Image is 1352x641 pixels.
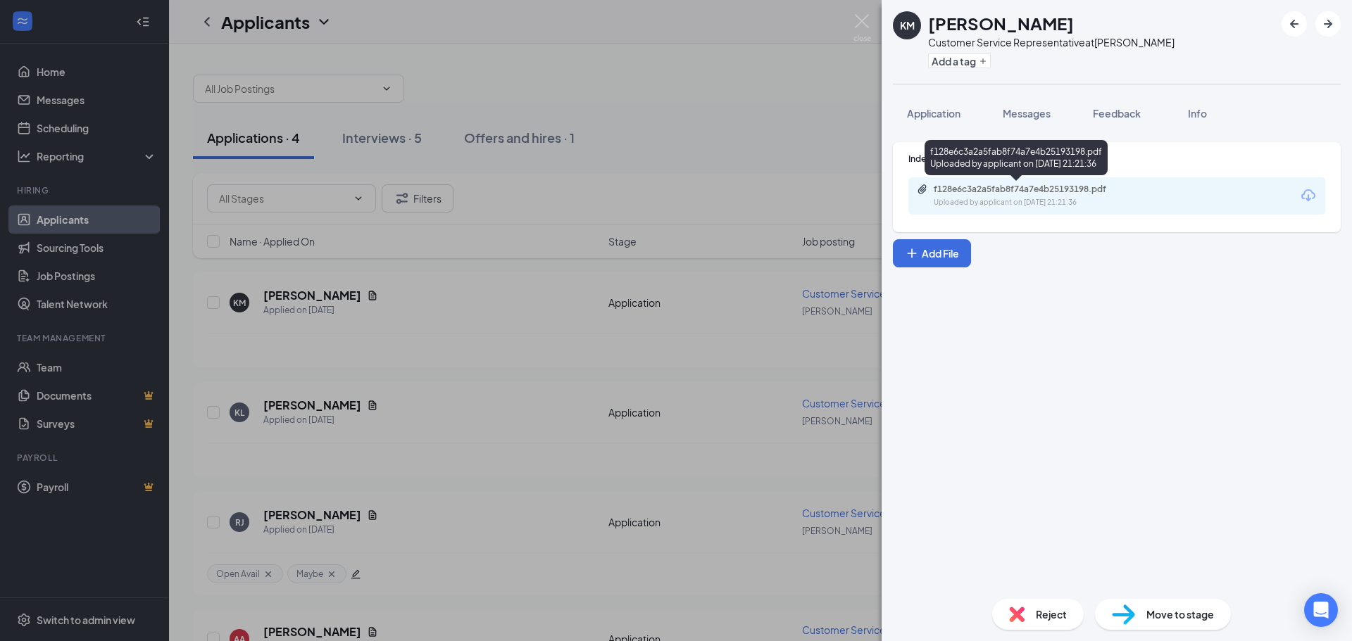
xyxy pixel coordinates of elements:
[1003,107,1051,120] span: Messages
[1093,107,1141,120] span: Feedback
[928,53,991,68] button: PlusAdd a tag
[928,11,1074,35] h1: [PERSON_NAME]
[893,239,971,267] button: Add FilePlus
[905,246,919,260] svg: Plus
[928,35,1175,49] div: Customer Service Representative at [PERSON_NAME]
[934,184,1131,195] div: f128e6c3a2a5fab8f74a7e4b25193198.pdf
[907,107,960,120] span: Application
[1320,15,1337,32] svg: ArrowRight
[1286,15,1303,32] svg: ArrowLeftNew
[1036,607,1067,622] span: Reject
[979,57,987,65] svg: Plus
[900,18,915,32] div: KM
[908,153,1325,165] div: Indeed Resume
[1304,593,1338,627] div: Open Intercom Messenger
[934,197,1145,208] div: Uploaded by applicant on [DATE] 21:21:36
[1188,107,1207,120] span: Info
[917,184,928,195] svg: Paperclip
[917,184,1145,208] a: Paperclipf128e6c3a2a5fab8f74a7e4b25193198.pdfUploaded by applicant on [DATE] 21:21:36
[1282,11,1307,37] button: ArrowLeftNew
[1146,607,1214,622] span: Move to stage
[1315,11,1341,37] button: ArrowRight
[1300,187,1317,204] svg: Download
[925,140,1108,175] div: f128e6c3a2a5fab8f74a7e4b25193198.pdf Uploaded by applicant on [DATE] 21:21:36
